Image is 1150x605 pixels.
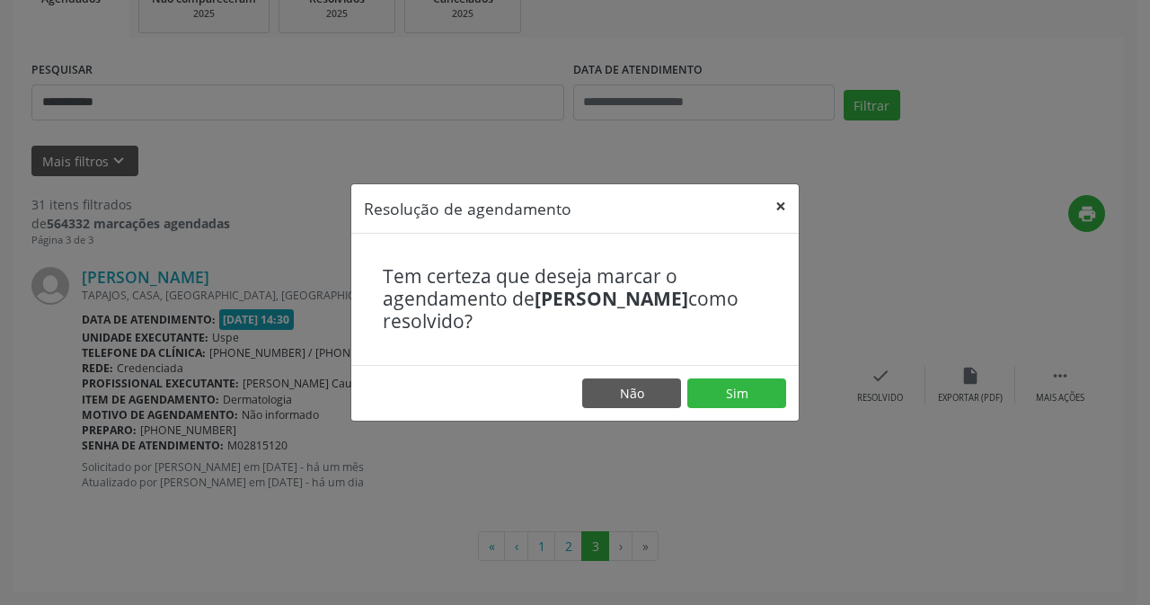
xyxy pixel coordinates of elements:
[535,286,688,311] b: [PERSON_NAME]
[383,265,767,334] h4: Tem certeza que deseja marcar o agendamento de como resolvido?
[763,184,799,228] button: Close
[364,197,571,220] h5: Resolução de agendamento
[687,378,786,409] button: Sim
[582,378,681,409] button: Não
